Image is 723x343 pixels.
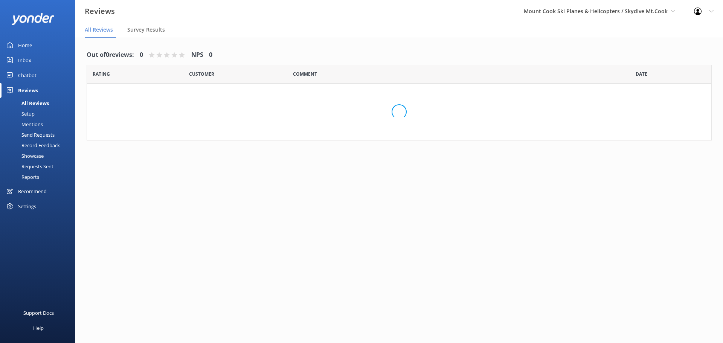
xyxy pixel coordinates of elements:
[140,50,143,60] h4: 0
[5,151,44,161] div: Showcase
[5,98,75,108] a: All Reviews
[5,172,39,182] div: Reports
[5,130,55,140] div: Send Requests
[18,199,36,214] div: Settings
[18,38,32,53] div: Home
[5,119,43,130] div: Mentions
[5,172,75,182] a: Reports
[18,53,31,68] div: Inbox
[5,161,75,172] a: Requests Sent
[33,320,44,335] div: Help
[636,70,647,78] span: Date
[23,305,54,320] div: Support Docs
[209,50,212,60] h4: 0
[191,50,203,60] h4: NPS
[11,13,55,25] img: yonder-white-logo.png
[5,161,53,172] div: Requests Sent
[85,26,113,34] span: All Reviews
[127,26,165,34] span: Survey Results
[5,140,60,151] div: Record Feedback
[18,184,47,199] div: Recommend
[5,108,35,119] div: Setup
[5,108,75,119] a: Setup
[5,98,49,108] div: All Reviews
[189,70,214,78] span: Date
[5,130,75,140] a: Send Requests
[93,70,110,78] span: Date
[87,50,134,60] h4: Out of 0 reviews:
[5,151,75,161] a: Showcase
[18,83,38,98] div: Reviews
[85,5,115,17] h3: Reviews
[293,70,317,78] span: Question
[524,8,668,15] span: Mount Cook Ski Planes & Helicopters / Skydive Mt.Cook
[5,140,75,151] a: Record Feedback
[5,119,75,130] a: Mentions
[18,68,37,83] div: Chatbot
